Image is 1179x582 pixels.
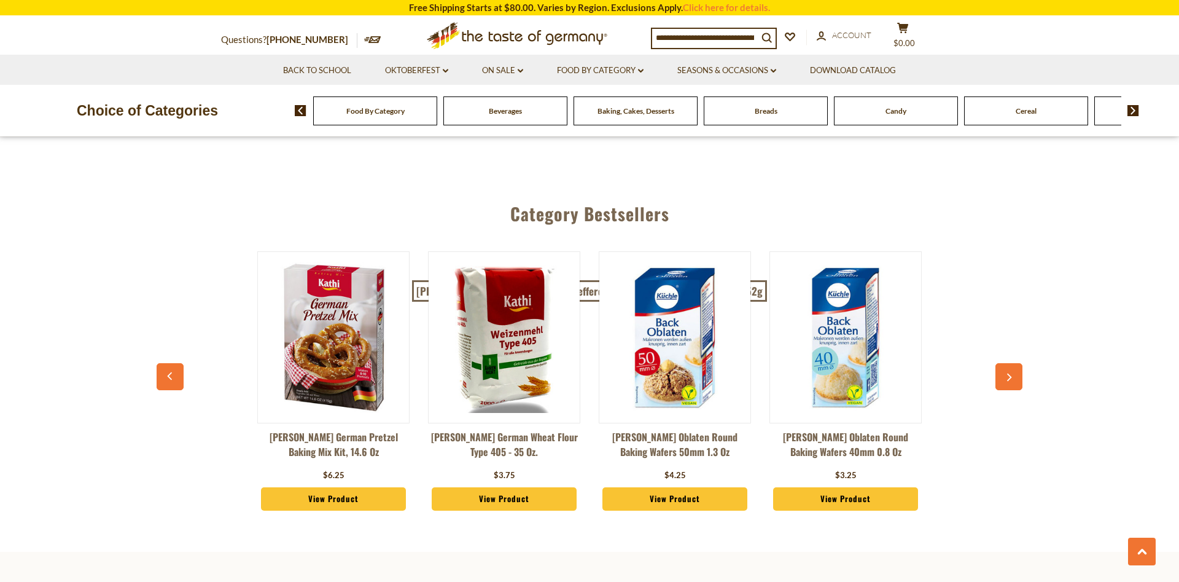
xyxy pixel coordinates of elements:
[835,470,857,482] div: $3.25
[295,105,306,116] img: previous arrow
[1016,106,1037,116] a: Cereal
[283,64,351,77] a: Back to School
[429,262,580,413] img: Kathi German Wheat Flour Type 405 - 35 oz.
[597,106,674,116] a: Baking, Cakes, Desserts
[267,34,348,45] a: [PHONE_NUMBER]
[832,30,871,40] span: Account
[163,186,1016,236] div: Category Bestsellers
[323,470,344,482] div: $6.25
[1127,105,1139,116] img: next arrow
[773,487,918,511] a: View Product
[261,487,406,511] a: View Product
[482,64,523,77] a: On Sale
[810,64,896,77] a: Download Catalog
[817,29,871,42] a: Account
[221,32,357,48] p: Questions?
[346,106,405,116] a: Food By Category
[489,106,522,116] a: Beverages
[385,64,448,77] a: Oktoberfest
[683,2,770,13] a: Click here for details.
[494,470,515,482] div: $3.75
[557,64,644,77] a: Food By Category
[258,262,409,413] img: Kathi German Pretzel Baking Mix Kit, 14.6 oz
[769,430,922,466] a: [PERSON_NAME] Oblaten Round Baking Wafers 40mm 0.8 oz
[755,106,777,116] a: Breads
[599,430,751,466] a: [PERSON_NAME] Oblaten Round Baking Wafers 50mm 1.3 oz
[770,262,921,413] img: Kuechle Oblaten Round Baking Wafers 40mm 0.8 oz
[664,470,686,482] div: $4.25
[602,487,747,511] a: View Product
[893,38,915,48] span: $0.00
[257,430,410,466] a: [PERSON_NAME] German Pretzel Baking Mix Kit, 14.6 oz
[884,22,921,53] button: $0.00
[428,430,580,466] a: [PERSON_NAME] German Wheat Flour Type 405 - 35 oz.
[599,262,750,413] img: Kuechle Oblaten Round Baking Wafers 50mm 1.3 oz
[432,487,577,511] a: View Product
[677,64,776,77] a: Seasons & Occasions
[885,106,906,116] a: Candy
